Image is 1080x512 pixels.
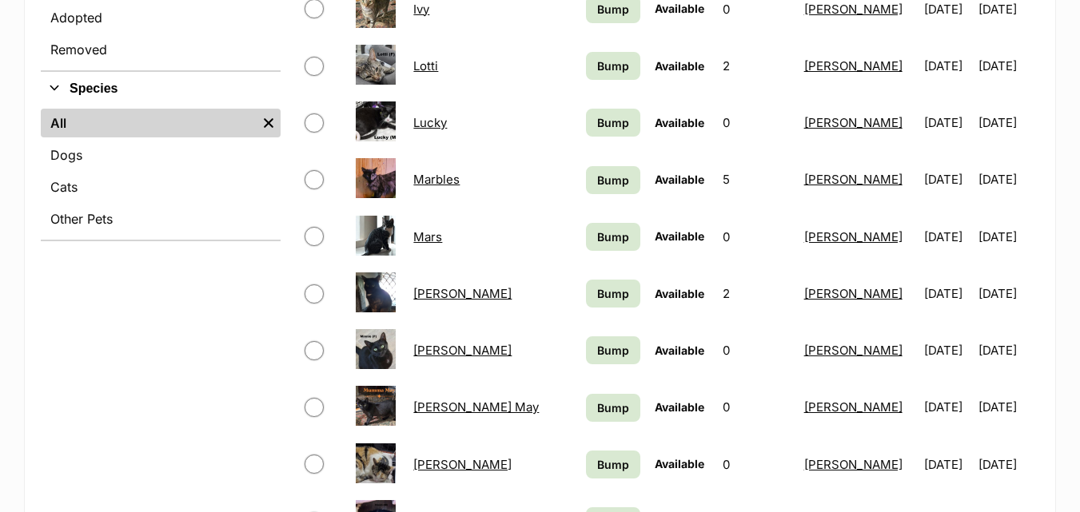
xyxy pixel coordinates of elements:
[918,379,977,435] td: [DATE]
[655,343,704,357] span: Available
[655,173,704,186] span: Available
[716,209,795,264] td: 0
[655,59,704,73] span: Available
[978,437,1038,492] td: [DATE]
[978,209,1038,264] td: [DATE]
[918,323,977,378] td: [DATE]
[597,1,629,18] span: Bump
[978,95,1038,150] td: [DATE]
[716,323,795,378] td: 0
[41,35,281,64] a: Removed
[413,58,438,73] a: Lotti
[597,342,629,359] span: Bump
[597,172,629,189] span: Bump
[413,2,429,17] a: Ivy
[978,379,1038,435] td: [DATE]
[655,400,704,414] span: Available
[804,2,903,17] a: [PERSON_NAME]
[41,173,281,201] a: Cats
[918,437,977,492] td: [DATE]
[586,450,640,478] a: Bump
[655,287,704,300] span: Available
[804,343,903,358] a: [PERSON_NAME]
[918,266,977,321] td: [DATE]
[716,95,795,150] td: 0
[655,116,704,129] span: Available
[597,58,629,74] span: Bump
[413,115,447,130] a: Lucky
[257,109,281,137] a: Remove filter
[804,399,903,415] a: [PERSON_NAME]
[716,38,795,93] td: 2
[586,52,640,80] a: Bump
[804,457,903,472] a: [PERSON_NAME]
[918,95,977,150] td: [DATE]
[978,266,1038,321] td: [DATE]
[716,152,795,207] td: 5
[804,286,903,301] a: [PERSON_NAME]
[597,399,629,416] span: Bump
[41,204,281,233] a: Other Pets
[41,3,281,32] a: Adopted
[655,229,704,243] span: Available
[586,336,640,364] a: Bump
[804,229,903,244] a: [PERSON_NAME]
[918,209,977,264] td: [DATE]
[978,323,1038,378] td: [DATE]
[804,115,903,130] a: [PERSON_NAME]
[716,379,795,435] td: 0
[716,266,795,321] td: 2
[655,457,704,470] span: Available
[586,394,640,422] a: Bump
[586,223,640,251] a: Bump
[804,58,903,73] a: [PERSON_NAME]
[413,343,512,358] a: [PERSON_NAME]
[597,114,629,131] span: Bump
[41,141,281,169] a: Dogs
[356,272,396,312] img: Millie
[918,152,977,207] td: [DATE]
[586,109,640,137] a: Bump
[918,38,977,93] td: [DATE]
[716,437,795,492] td: 0
[655,2,704,15] span: Available
[413,457,512,472] a: [PERSON_NAME]
[978,38,1038,93] td: [DATE]
[413,229,442,244] a: Mars
[597,456,629,473] span: Bump
[586,166,640,194] a: Bump
[413,286,512,301] a: [PERSON_NAME]
[413,399,539,415] a: [PERSON_NAME] May
[586,280,640,308] a: Bump
[413,172,460,187] a: Marbles
[597,285,629,302] span: Bump
[804,172,903,187] a: [PERSON_NAME]
[978,152,1038,207] td: [DATE]
[597,228,629,245] span: Bump
[41,78,281,99] button: Species
[41,109,257,137] a: All
[41,105,281,240] div: Species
